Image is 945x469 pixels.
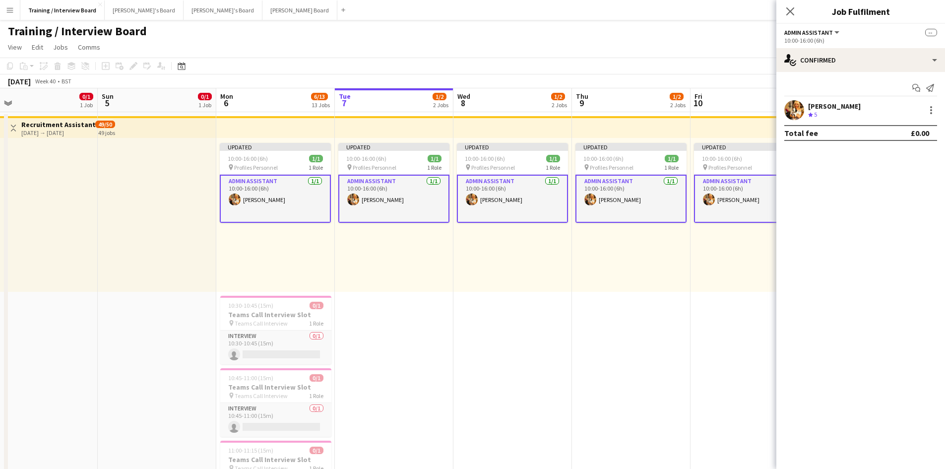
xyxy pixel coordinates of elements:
[310,374,323,382] span: 0/1
[457,175,568,223] app-card-role: Admin Assistant1/110:00-16:00 (6h)[PERSON_NAME]
[670,93,684,100] span: 1/2
[32,43,43,52] span: Edit
[339,92,351,101] span: Tue
[708,164,752,171] span: Profiles Personnel
[776,48,945,72] div: Confirmed
[220,383,331,392] h3: Teams Call Interview Slot
[670,101,686,109] div: 2 Jobs
[220,368,331,437] app-job-card: 10:45-11:00 (15m)0/1Teams Call Interview Slot Teams Call Interview1 RoleInterview0/110:45-11:00 (...
[694,92,702,101] span: Fri
[575,143,687,151] div: Updated
[228,155,268,162] span: 10:00-16:00 (6h)
[220,143,331,151] div: Updated
[220,403,331,437] app-card-role: Interview0/110:45-11:00 (15m)
[694,175,805,223] app-card-role: Admin Assistant1/110:00-16:00 (6h)[PERSON_NAME]
[198,101,211,109] div: 1 Job
[8,76,31,86] div: [DATE]
[220,455,331,464] h3: Teams Call Interview Slot
[457,143,568,223] div: Updated10:00-16:00 (6h)1/1 Profiles Personnel1 RoleAdmin Assistant1/110:00-16:00 (6h)[PERSON_NAME]
[228,447,273,454] span: 11:00-11:15 (15m)
[338,143,449,151] div: Updated
[309,164,323,171] span: 1 Role
[80,101,93,109] div: 1 Job
[337,97,351,109] span: 7
[457,143,568,151] div: Updated
[574,97,588,109] span: 9
[309,155,323,162] span: 1/1
[776,5,945,18] h3: Job Fulfilment
[8,24,147,39] h1: Training / Interview Board
[220,331,331,364] app-card-role: Interview0/110:30-10:45 (15m)
[198,93,212,100] span: 0/1
[28,41,47,54] a: Edit
[310,302,323,309] span: 0/1
[309,392,323,400] span: 1 Role
[338,143,449,223] app-job-card: Updated10:00-16:00 (6h)1/1 Profiles Personnel1 RoleAdmin Assistant1/110:00-16:00 (6h)[PERSON_NAME]
[20,0,105,20] button: Training / Interview Board
[8,43,22,52] span: View
[784,37,937,44] div: 10:00-16:00 (6h)
[465,155,505,162] span: 10:00-16:00 (6h)
[338,175,449,223] app-card-role: Admin Assistant1/110:00-16:00 (6h)[PERSON_NAME]
[74,41,104,54] a: Comms
[694,143,805,223] app-job-card: Updated10:00-16:00 (6h)1/1 Profiles Personnel1 RoleAdmin Assistant1/110:00-16:00 (6h)[PERSON_NAME]
[428,155,441,162] span: 1/1
[552,101,567,109] div: 2 Jobs
[427,164,441,171] span: 1 Role
[693,97,702,109] span: 10
[433,101,448,109] div: 2 Jobs
[457,92,470,101] span: Wed
[33,77,58,85] span: Week 40
[471,164,515,171] span: Profiles Personnel
[184,0,262,20] button: [PERSON_NAME]'s Board
[228,302,273,309] span: 10:30-10:45 (15m)
[262,0,337,20] button: [PERSON_NAME] Board
[346,155,386,162] span: 10:00-16:00 (6h)
[546,155,560,162] span: 1/1
[576,92,588,101] span: Thu
[95,121,115,128] span: 49/50
[311,93,328,100] span: 6/13
[21,129,95,136] div: [DATE] → [DATE]
[911,128,929,138] div: £0.00
[814,111,817,118] span: 5
[583,155,624,162] span: 10:00-16:00 (6h)
[53,43,68,52] span: Jobs
[784,29,841,36] button: Admin Assistant
[456,97,470,109] span: 8
[220,92,233,101] span: Mon
[353,164,396,171] span: Profiles Personnel
[105,0,184,20] button: [PERSON_NAME]'s Board
[310,447,323,454] span: 0/1
[590,164,633,171] span: Profiles Personnel
[784,29,833,36] span: Admin Assistant
[100,97,114,109] span: 5
[575,175,687,223] app-card-role: Admin Assistant1/110:00-16:00 (6h)[PERSON_NAME]
[702,155,742,162] span: 10:00-16:00 (6h)
[102,92,114,101] span: Sun
[312,101,330,109] div: 13 Jobs
[575,143,687,223] app-job-card: Updated10:00-16:00 (6h)1/1 Profiles Personnel1 RoleAdmin Assistant1/110:00-16:00 (6h)[PERSON_NAME]
[551,93,565,100] span: 1/2
[664,164,679,171] span: 1 Role
[79,93,93,100] span: 0/1
[546,164,560,171] span: 1 Role
[219,97,233,109] span: 6
[665,155,679,162] span: 1/1
[78,43,100,52] span: Comms
[694,143,805,151] div: Updated
[220,175,331,223] app-card-role: Admin Assistant1/110:00-16:00 (6h)[PERSON_NAME]
[925,29,937,36] span: --
[49,41,72,54] a: Jobs
[4,41,26,54] a: View
[21,120,95,129] h3: Recruitment Assistant
[235,320,288,327] span: Teams Call Interview
[309,320,323,327] span: 1 Role
[228,374,273,382] span: 10:45-11:00 (15m)
[220,310,331,319] h3: Teams Call Interview Slot
[808,102,861,111] div: [PERSON_NAME]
